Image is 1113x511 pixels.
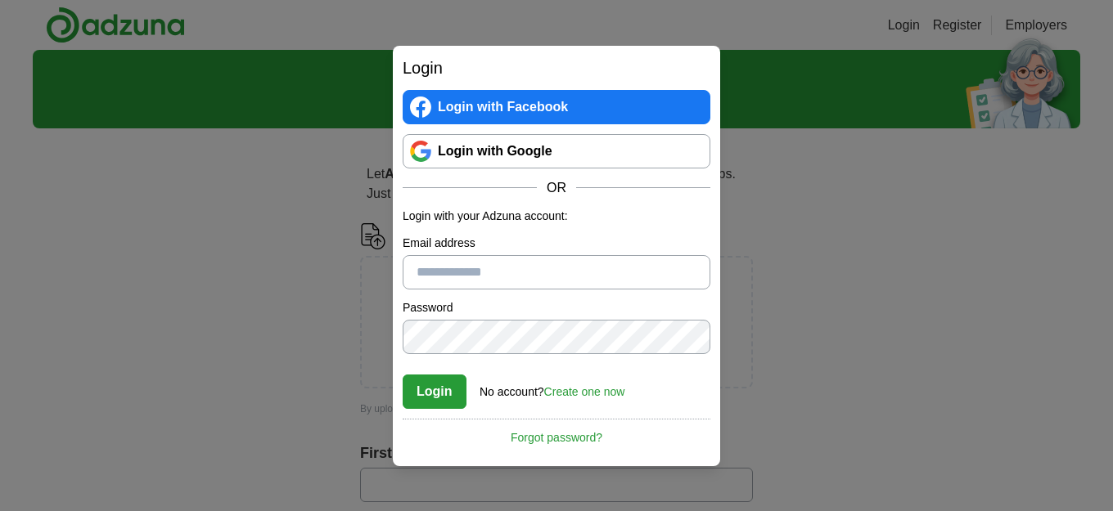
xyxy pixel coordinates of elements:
a: Create one now [544,385,625,398]
a: Login with Google [403,134,710,168]
h2: Login [403,56,710,80]
a: Login with Facebook [403,90,710,124]
label: Email address [403,235,710,252]
div: No account? [480,374,624,401]
span: OR [537,178,576,198]
button: Login [403,374,466,409]
a: Forgot password? [403,419,710,446]
p: Login with your Adzuna account: [403,208,710,225]
label: Password [403,299,710,316]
